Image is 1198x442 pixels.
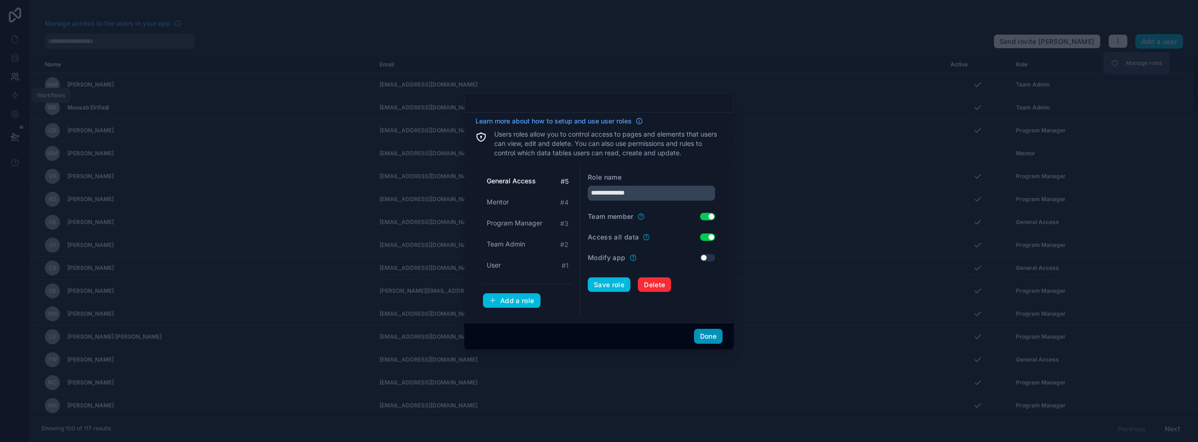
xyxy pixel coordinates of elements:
[560,240,569,249] span: # 2
[638,277,671,292] button: Delete
[560,219,569,228] span: # 3
[494,130,723,158] p: Users roles allow you to control access to pages and elements that users can view, edit and delet...
[644,281,665,289] span: Delete
[562,261,569,270] span: # 1
[588,253,626,262] label: Modify app
[588,277,630,292] button: Save role
[487,197,509,207] span: Mentor
[560,198,569,207] span: # 4
[588,212,634,221] label: Team member
[487,239,525,249] span: Team Admin
[475,116,643,126] a: Learn more about how to setup and use user roles
[588,173,621,182] label: Role name
[588,232,639,242] label: Access all data
[487,176,536,186] span: General Access
[487,261,501,270] span: User
[487,218,542,228] span: Program Manager
[475,116,632,126] span: Learn more about how to setup and use user roles
[483,293,541,308] button: Add a role
[694,329,723,344] button: Done
[489,297,534,305] div: Add a role
[561,177,569,186] span: # 5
